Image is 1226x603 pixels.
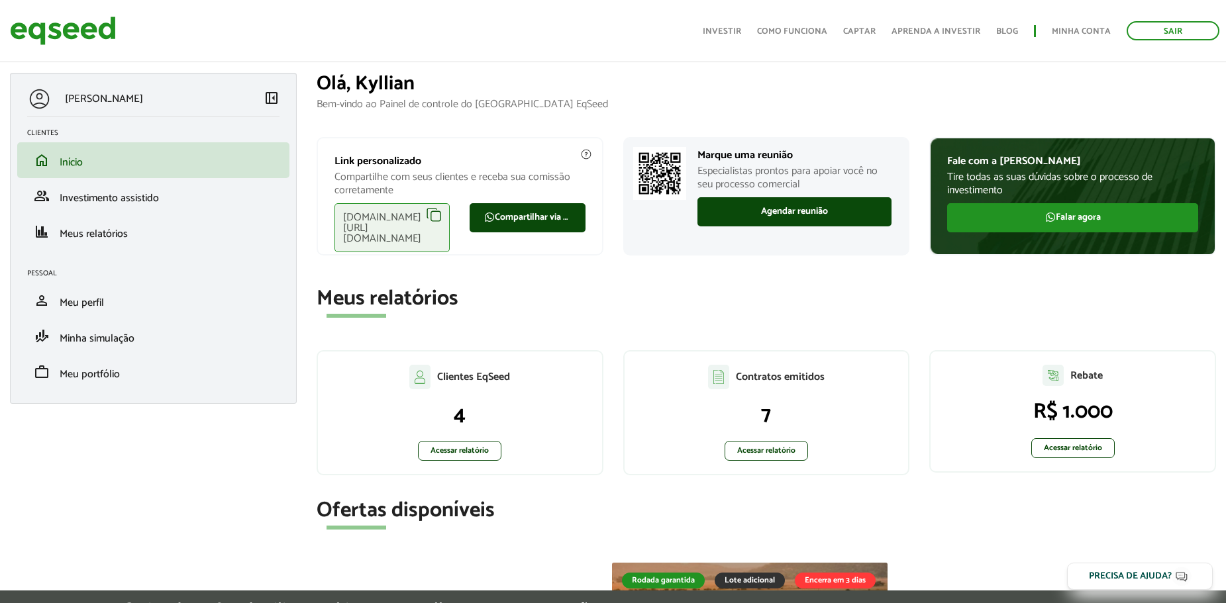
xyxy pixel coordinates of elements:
p: Compartilhe com seus clientes e receba sua comissão corretamente [334,171,586,196]
p: Rebate [1070,369,1103,382]
p: Bem-vindo ao Painel de controle do [GEOGRAPHIC_DATA] EqSeed [317,98,1216,111]
h2: Pessoal [27,269,289,277]
span: Meu portfólio [60,365,120,383]
li: Minha simulação [17,318,289,354]
a: Agendar reunião [697,197,892,226]
span: Meu perfil [60,294,104,312]
span: left_panel_close [264,90,280,106]
span: Investimento assistido [60,189,159,207]
h2: Ofertas disponíveis [317,499,1216,522]
a: Investir [703,27,741,36]
div: Encerra em 3 dias [795,573,876,588]
li: Meus relatórios [17,214,289,250]
p: Contratos emitidos [736,371,825,383]
h2: Clientes [27,129,289,137]
a: Minha conta [1052,27,1111,36]
p: [PERSON_NAME] [65,93,143,105]
a: workMeu portfólio [27,364,280,380]
a: Compartilhar via WhatsApp [470,203,585,232]
img: agent-contratos.svg [708,365,729,389]
p: Link personalizado [334,155,586,167]
img: agent-clientes.svg [409,365,431,389]
a: financeMeus relatórios [27,224,280,240]
p: R$ 1.000 [944,399,1201,424]
a: finance_modeMinha simulação [27,328,280,344]
a: Como funciona [757,27,827,36]
p: 4 [331,402,589,428]
span: Minha simulação [60,330,134,348]
img: FaWhatsapp.svg [1045,212,1056,222]
a: Blog [996,27,1018,36]
p: Clientes EqSeed [437,371,510,383]
p: 7 [638,402,895,428]
a: Colapsar menu [264,90,280,109]
a: Captar [843,27,876,36]
a: Sair [1127,21,1219,40]
div: Lote adicional [715,573,785,588]
span: finance_mode [34,328,50,344]
div: Rodada garantida [622,573,705,588]
img: agent-meulink-info2.svg [580,148,592,160]
a: homeInício [27,152,280,168]
p: Tire todas as suas dúvidas sobre o processo de investimento [947,171,1198,196]
span: Meus relatórios [60,225,128,243]
span: person [34,293,50,308]
p: Marque uma reunião [697,149,892,162]
span: group [34,188,50,204]
a: Acessar relatório [725,441,808,461]
li: Investimento assistido [17,178,289,214]
p: Fale com a [PERSON_NAME] [947,155,1198,167]
img: EqSeed [10,13,116,48]
a: personMeu perfil [27,293,280,308]
a: Acessar relatório [418,441,501,461]
img: FaWhatsapp.svg [484,212,495,222]
span: work [34,364,50,380]
p: Especialistas prontos para apoiar você no seu processo comercial [697,165,892,190]
img: Marcar reunião com consultor [633,147,686,200]
a: groupInvestimento assistido [27,188,280,204]
h1: Olá, Kyllian [317,73,1216,95]
span: Início [60,154,83,171]
a: Acessar relatório [1031,438,1115,458]
h2: Meus relatórios [317,287,1216,310]
a: Falar agora [947,203,1198,232]
li: Meu portfólio [17,354,289,390]
img: agent-relatorio.svg [1043,365,1064,386]
span: home [34,152,50,168]
div: [DOMAIN_NAME][URL][DOMAIN_NAME] [334,203,450,252]
li: Início [17,142,289,178]
a: Aprenda a investir [892,27,980,36]
li: Meu perfil [17,283,289,318]
span: finance [34,224,50,240]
